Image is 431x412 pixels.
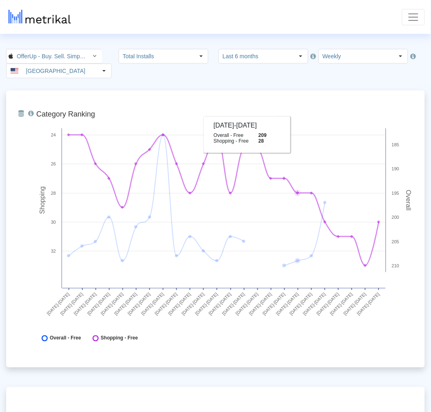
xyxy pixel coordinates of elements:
text: 26 [51,161,56,166]
tspan: Category Ranking [36,110,95,118]
text: [DATE]-[DATE] [221,292,246,316]
text: [DATE]-[DATE] [343,292,367,316]
text: [DATE]-[DATE] [356,292,380,316]
text: [DATE]-[DATE] [208,292,232,316]
span: Overall - Free [50,335,81,341]
div: Select [88,49,102,63]
text: [DATE]-[DATE] [73,292,97,316]
div: Select [294,49,308,63]
text: 190 [392,166,399,171]
text: [DATE]-[DATE] [181,292,205,316]
text: [DATE]-[DATE] [100,292,124,316]
text: 200 [392,215,399,220]
text: [DATE]-[DATE] [329,292,354,316]
text: [DATE]-[DATE] [167,292,192,316]
text: 185 [392,142,399,147]
img: metrical-logo-light.png [9,10,71,24]
text: [DATE]-[DATE] [113,292,138,316]
div: Select [97,64,111,78]
text: [DATE]-[DATE] [60,292,84,316]
text: [DATE]-[DATE] [154,292,178,316]
text: 32 [51,249,56,253]
tspan: Overall [405,190,412,211]
text: [DATE]-[DATE] [194,292,219,316]
text: [DATE]-[DATE] [127,292,151,316]
text: [DATE]-[DATE] [289,292,313,316]
text: [DATE]-[DATE] [275,292,300,316]
text: 205 [392,239,399,244]
text: [DATE]-[DATE] [86,292,111,316]
text: 28 [51,191,56,196]
button: Toggle navigation [402,9,425,25]
text: [DATE]-[DATE] [316,292,340,316]
text: [DATE]-[DATE] [140,292,165,316]
text: [DATE]-[DATE] [46,292,70,316]
text: 30 [51,220,56,225]
text: [DATE]-[DATE] [302,292,327,316]
text: [DATE]-[DATE] [248,292,273,316]
text: 195 [392,191,399,196]
text: [DATE]-[DATE] [262,292,286,316]
text: 24 [51,132,56,137]
text: [DATE]-[DATE] [235,292,259,316]
tspan: Shopping [39,187,46,214]
div: Select [394,49,408,63]
span: Shopping - Free [101,335,138,341]
div: Select [194,49,208,63]
text: 210 [392,263,399,268]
